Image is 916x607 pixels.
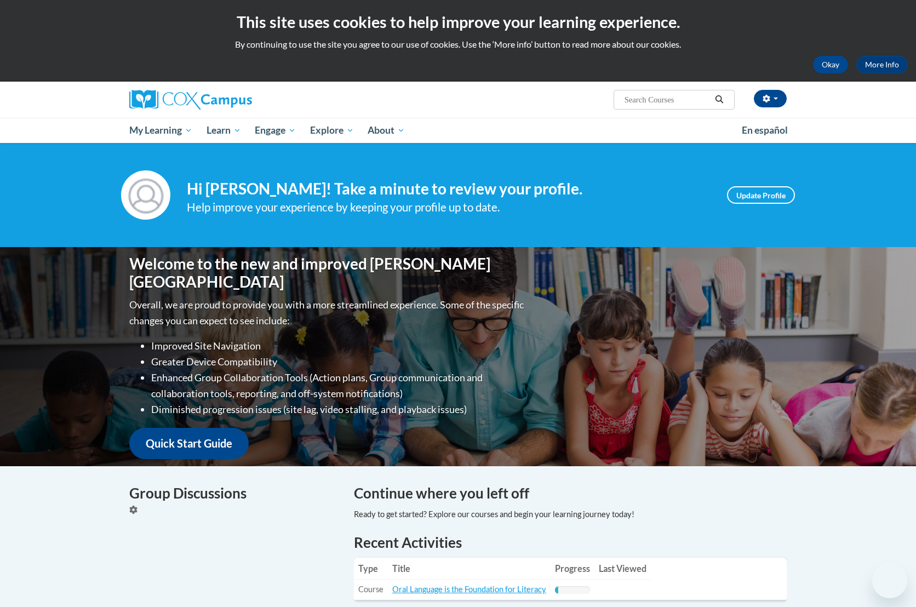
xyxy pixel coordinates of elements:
[129,90,337,110] a: Cox Campus
[129,297,526,329] p: Overall, we are proud to provide you with a more streamlined experience. Some of the specific cha...
[594,558,651,580] th: Last Viewed
[742,124,788,136] span: En español
[248,118,303,143] a: Engage
[555,586,558,594] div: Progress, %
[623,93,711,106] input: Search Courses
[754,90,787,107] button: Account Settings
[207,124,241,137] span: Learn
[392,585,546,594] a: Oral Language is the Foundation for Literacy
[187,198,711,216] div: Help improve your experience by keeping your profile up to date.
[735,119,795,142] a: En español
[872,563,907,598] iframe: Button to launch messaging window
[113,118,803,143] div: Main menu
[856,56,908,73] a: More Info
[129,124,192,137] span: My Learning
[388,558,551,580] th: Title
[199,118,248,143] a: Learn
[303,118,361,143] a: Explore
[255,124,296,137] span: Engage
[354,483,787,504] h4: Continue where you left off
[727,186,795,204] a: Update Profile
[151,354,526,370] li: Greater Device Compatibility
[813,56,848,73] button: Okay
[354,532,787,552] h1: Recent Activities
[129,428,249,459] a: Quick Start Guide
[310,124,354,137] span: Explore
[187,180,711,198] h4: Hi [PERSON_NAME]! Take a minute to review your profile.
[151,338,526,354] li: Improved Site Navigation
[711,93,728,106] button: Search
[129,483,337,504] h4: Group Discussions
[129,90,252,110] img: Cox Campus
[368,124,405,137] span: About
[122,118,199,143] a: My Learning
[354,558,388,580] th: Type
[151,402,526,417] li: Diminished progression issues (site lag, video stalling, and playback issues)
[551,558,594,580] th: Progress
[361,118,413,143] a: About
[151,370,526,402] li: Enhanced Group Collaboration Tools (Action plans, Group communication and collaboration tools, re...
[8,38,908,50] p: By continuing to use the site you agree to our use of cookies. Use the ‘More info’ button to read...
[8,11,908,33] h2: This site uses cookies to help improve your learning experience.
[358,585,383,594] span: Course
[121,170,170,220] img: Profile Image
[129,255,526,291] h1: Welcome to the new and improved [PERSON_NAME][GEOGRAPHIC_DATA]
